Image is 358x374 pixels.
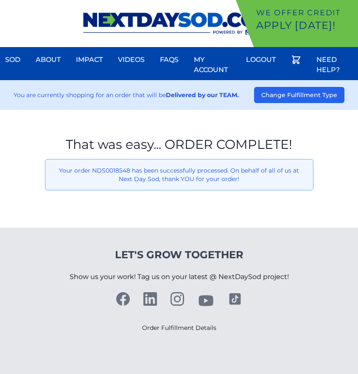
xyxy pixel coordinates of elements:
strong: Delivered by our TEAM. [166,91,239,99]
button: Change Fulfillment Type [254,87,344,103]
p: We offer Credit [256,7,355,19]
a: Order Fulfillment Details [142,324,216,332]
p: Apply [DATE]! [256,19,355,32]
a: Impact [71,50,108,70]
a: My Account [189,50,236,80]
a: Need Help? [311,50,358,80]
a: FAQs [155,50,184,70]
a: About [31,50,66,70]
h1: That was easy... ORDER COMPLETE! [45,137,313,152]
p: Your order NDS0018548 has been successfully processed. On behalf of all of us at Next Day Sod, th... [52,166,306,183]
a: Logout [241,50,281,70]
a: Videos [113,50,150,70]
p: Show us your work! Tag us on your latest @ NextDaySod project! [70,262,289,292]
h4: Let's Grow Together [70,248,289,262]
